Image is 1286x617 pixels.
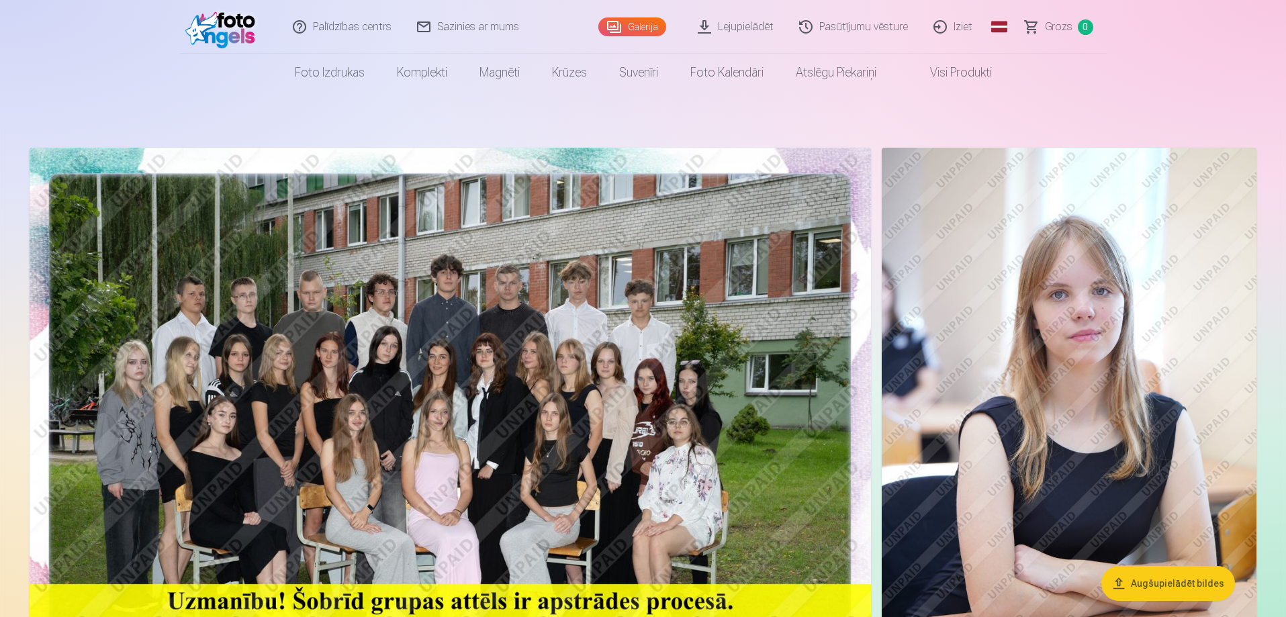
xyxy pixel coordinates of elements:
a: Foto kalendāri [674,54,780,91]
a: Komplekti [381,54,463,91]
a: Visi produkti [892,54,1008,91]
img: /fa1 [185,5,263,48]
a: Krūzes [536,54,603,91]
a: Suvenīri [603,54,674,91]
a: Magnēti [463,54,536,91]
a: Atslēgu piekariņi [780,54,892,91]
span: Grozs [1045,19,1072,35]
a: Galerija [598,17,666,36]
button: Augšupielādēt bildes [1101,566,1235,601]
span: 0 [1078,19,1093,35]
a: Foto izdrukas [279,54,381,91]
